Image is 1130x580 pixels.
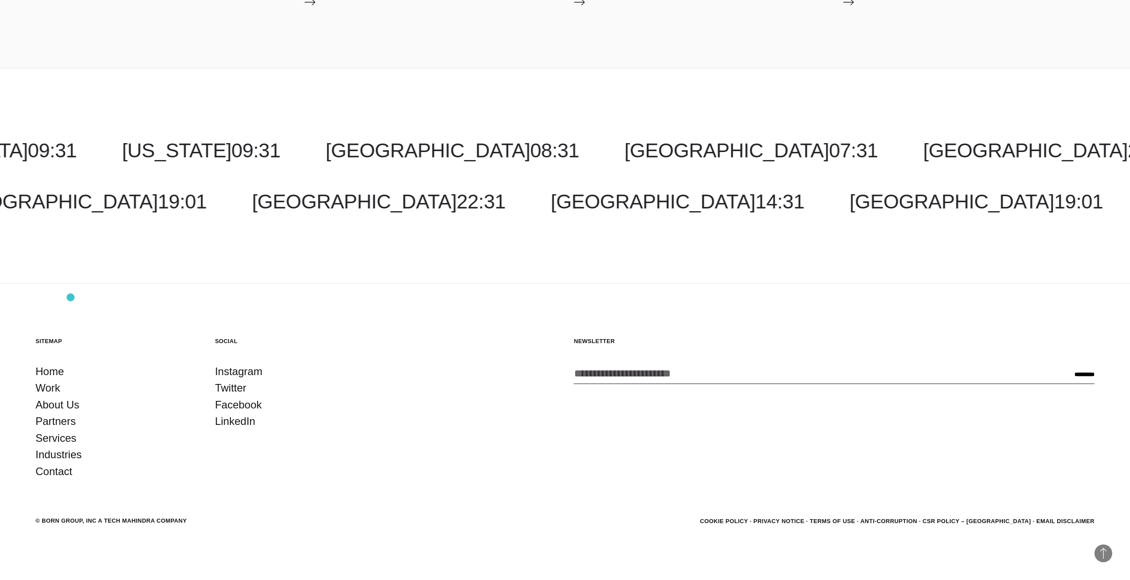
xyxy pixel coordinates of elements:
[36,413,76,430] a: Partners
[810,518,855,524] a: Terms of Use
[849,190,1103,213] a: [GEOGRAPHIC_DATA]19:01
[753,518,805,524] a: Privacy Notice
[36,363,64,380] a: Home
[1094,544,1112,562] button: Back to Top
[36,516,187,525] div: © BORN GROUP, INC A Tech Mahindra Company
[860,518,917,524] a: Anti-Corruption
[36,463,72,480] a: Contact
[36,396,79,413] a: About Us
[215,413,255,430] a: LinkedIn
[325,139,579,162] a: [GEOGRAPHIC_DATA]08:31
[530,139,579,162] span: 08:31
[1036,518,1094,524] a: Email Disclaimer
[36,337,197,345] h5: Sitemap
[923,518,1031,524] a: CSR POLICY – [GEOGRAPHIC_DATA]
[36,446,82,463] a: Industries
[215,380,246,396] a: Twitter
[215,363,262,380] a: Instagram
[215,337,377,345] h5: Social
[252,190,506,213] a: [GEOGRAPHIC_DATA]22:31
[158,190,206,213] span: 19:01
[574,337,1094,345] h5: Newsletter
[1054,190,1103,213] span: 19:01
[36,430,76,447] a: Services
[122,139,281,162] a: [US_STATE]09:31
[36,380,60,396] a: Work
[551,190,805,213] a: [GEOGRAPHIC_DATA]14:31
[700,518,748,524] a: Cookie Policy
[215,396,262,413] a: Facebook
[755,190,804,213] span: 14:31
[456,190,505,213] span: 22:31
[28,139,77,162] span: 09:31
[624,139,878,162] a: [GEOGRAPHIC_DATA]07:31
[829,139,878,162] span: 07:31
[231,139,280,162] span: 09:31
